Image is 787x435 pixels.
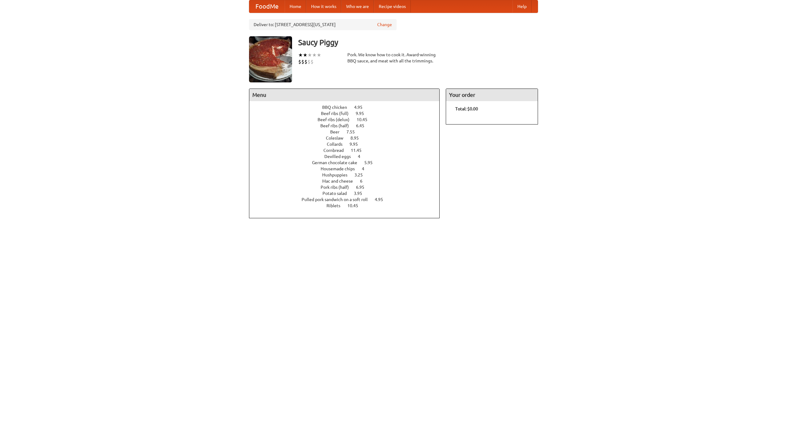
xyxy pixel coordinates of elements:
div: Deliver to: [STREET_ADDRESS][US_STATE] [249,19,397,30]
a: FoodMe [249,0,285,13]
span: 4.95 [354,105,369,110]
span: 9.95 [350,142,364,147]
a: Help [512,0,532,13]
span: Riblets [326,203,346,208]
span: 4 [358,154,366,159]
h4: Menu [249,89,439,101]
span: Potato salad [322,191,353,196]
a: Pulled pork sandwich on a soft roll 4.95 [302,197,394,202]
span: 4 [362,166,370,171]
a: Beer 7.55 [330,129,366,134]
a: Coleslaw 8.95 [326,136,370,140]
span: 10.45 [347,203,364,208]
li: ★ [298,52,303,58]
span: Mac and cheese [322,179,359,184]
span: Devilled eggs [324,154,357,159]
span: 7.55 [346,129,361,134]
a: Beef ribs (half) 6.45 [320,123,376,128]
li: $ [304,58,307,65]
li: ★ [317,52,321,58]
li: $ [298,58,301,65]
a: Devilled eggs 4 [324,154,372,159]
a: Recipe videos [374,0,411,13]
span: Housemade chips [321,166,361,171]
span: Collards [327,142,349,147]
span: Pork ribs (half) [321,185,355,190]
span: BBQ chicken [322,105,353,110]
a: Cornbread 11.45 [323,148,373,153]
span: German chocolate cake [312,160,363,165]
a: Home [285,0,306,13]
span: Beef ribs (full) [321,111,355,116]
a: Change [377,22,392,28]
li: ★ [303,52,307,58]
span: Beer [330,129,346,134]
li: ★ [312,52,317,58]
b: Total: $0.00 [455,106,478,111]
a: Mac and cheese 6 [322,179,374,184]
img: angular.jpg [249,36,292,82]
a: Hushpuppies 3.25 [322,172,374,177]
h3: Saucy Piggy [298,36,538,49]
span: 9.95 [356,111,370,116]
a: Potato salad 3.95 [322,191,374,196]
span: Coleslaw [326,136,350,140]
a: Collards 9.95 [327,142,369,147]
span: Cornbread [323,148,350,153]
span: Beef ribs (half) [320,123,355,128]
div: Pork. We know how to cook it. Award-winning BBQ sauce, and meat with all the trimmings. [347,52,440,64]
span: 10.45 [357,117,374,122]
a: BBQ chicken 4.95 [322,105,374,110]
a: German chocolate cake 5.95 [312,160,384,165]
span: 6 [360,179,369,184]
li: $ [307,58,310,65]
span: Beef ribs (delux) [318,117,356,122]
a: Who we are [341,0,374,13]
h4: Your order [446,89,538,101]
a: Riblets 10.45 [326,203,370,208]
a: Beef ribs (delux) 10.45 [318,117,379,122]
li: ★ [307,52,312,58]
li: $ [301,58,304,65]
span: 4.95 [375,197,389,202]
span: 6.95 [356,185,370,190]
span: 6.45 [356,123,370,128]
span: Pulled pork sandwich on a soft roll [302,197,374,202]
a: How it works [306,0,341,13]
a: Beef ribs (full) 9.95 [321,111,375,116]
span: 5.95 [364,160,379,165]
span: Hushpuppies [322,172,354,177]
li: $ [310,58,314,65]
span: 8.95 [350,136,365,140]
a: Housemade chips 4 [321,166,376,171]
span: 3.95 [354,191,368,196]
span: 11.45 [351,148,368,153]
span: 3.25 [354,172,369,177]
a: Pork ribs (half) 6.95 [321,185,376,190]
